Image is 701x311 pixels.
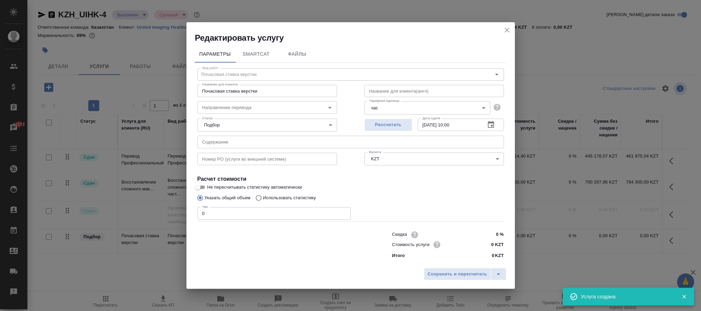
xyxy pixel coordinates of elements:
[197,175,504,183] h4: Расчет стоимости
[369,156,382,162] button: KZT
[205,194,250,201] p: Указать общий объем
[199,50,232,58] span: Параметры
[364,119,412,131] button: Рассчитать
[495,252,504,259] p: KZT
[677,294,691,300] button: Закрыть
[492,252,494,259] p: 0
[581,293,671,300] div: Услуга создана
[195,32,515,43] h2: Редактировать услугу
[325,103,335,112] button: Open
[369,105,380,111] button: час
[392,231,407,238] p: Скидка
[368,121,408,129] span: Рассчитать
[364,152,504,165] div: KZT
[281,50,314,58] span: Файлы
[263,194,316,201] p: Использовать статистику
[197,119,337,132] div: Подбор
[207,184,302,191] span: Не пересчитывать статистику автоматически
[202,122,222,128] button: Подбор
[428,270,487,278] span: Сохранить и пересчитать
[478,240,504,249] input: ✎ Введи что-нибудь
[502,25,512,35] button: close
[392,252,405,259] p: Итого
[392,241,430,248] p: Стоимость услуги
[424,268,506,280] div: split button
[364,101,490,114] div: час
[424,268,491,280] button: Сохранить и пересчитать
[240,50,273,58] span: SmartCat
[478,230,504,240] input: ✎ Введи что-нибудь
